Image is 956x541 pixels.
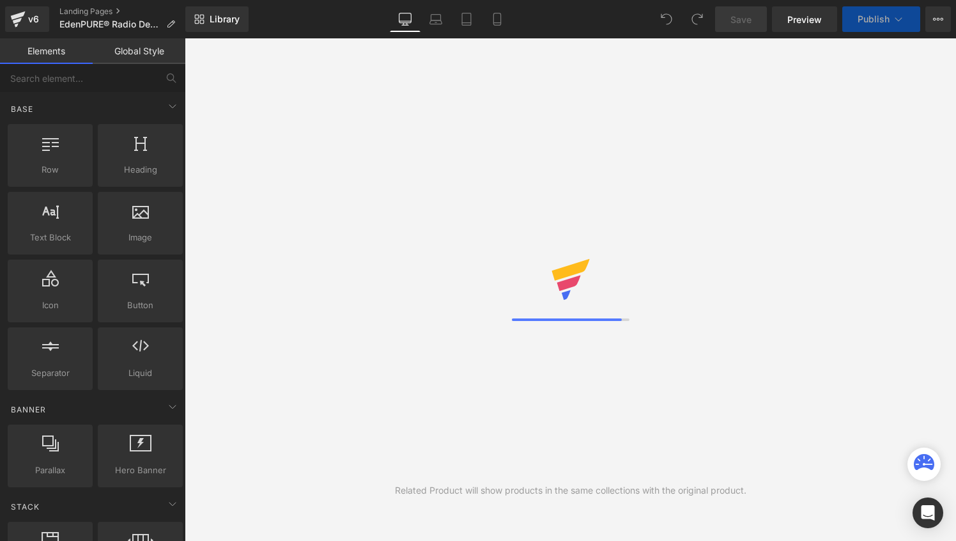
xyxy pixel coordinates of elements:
span: EdenPURE® Radio Deals [59,19,161,29]
button: Publish [842,6,920,32]
a: Laptop [420,6,451,32]
span: Icon [12,299,89,312]
span: Preview [787,13,822,26]
span: Liquid [102,366,179,380]
span: Heading [102,163,179,176]
span: Publish [858,14,890,24]
a: Tablet [451,6,482,32]
span: Banner [10,404,47,416]
a: Desktop [390,6,420,32]
span: Base [10,103,35,115]
div: Related Product will show products in the same collections with the original product. [395,483,746,498]
button: Undo [654,6,679,32]
span: Button [102,299,179,312]
a: New Library [185,6,249,32]
button: Redo [684,6,710,32]
span: Parallax [12,464,89,477]
span: Hero Banner [102,464,179,477]
span: Row [12,163,89,176]
a: Landing Pages [59,6,185,17]
a: v6 [5,6,49,32]
a: Global Style [93,38,185,64]
div: Open Intercom Messenger [913,498,943,528]
span: Separator [12,366,89,380]
a: Mobile [482,6,513,32]
span: Stack [10,501,41,513]
div: v6 [26,11,42,27]
span: Image [102,231,179,244]
a: Preview [772,6,837,32]
span: Save [730,13,752,26]
span: Text Block [12,231,89,244]
button: More [925,6,951,32]
span: Library [210,13,240,25]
